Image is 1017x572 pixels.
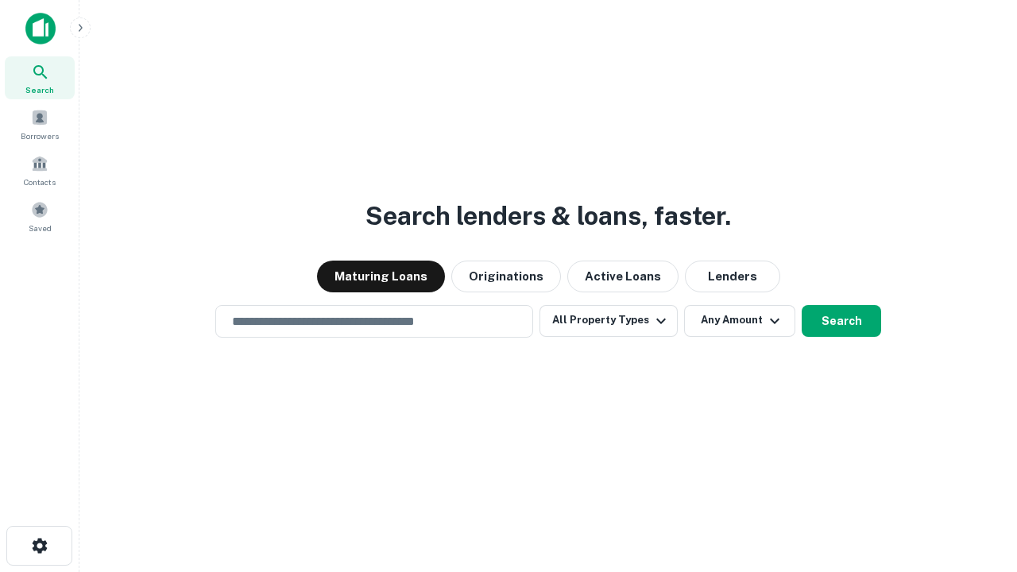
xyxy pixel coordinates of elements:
[365,197,731,235] h3: Search lenders & loans, faster.
[24,176,56,188] span: Contacts
[21,129,59,142] span: Borrowers
[5,56,75,99] a: Search
[802,305,881,337] button: Search
[29,222,52,234] span: Saved
[317,261,445,292] button: Maturing Loans
[451,261,561,292] button: Originations
[684,305,795,337] button: Any Amount
[938,445,1017,521] iframe: Chat Widget
[539,305,678,337] button: All Property Types
[25,83,54,96] span: Search
[5,149,75,191] a: Contacts
[25,13,56,44] img: capitalize-icon.png
[685,261,780,292] button: Lenders
[5,102,75,145] a: Borrowers
[5,195,75,238] a: Saved
[567,261,679,292] button: Active Loans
